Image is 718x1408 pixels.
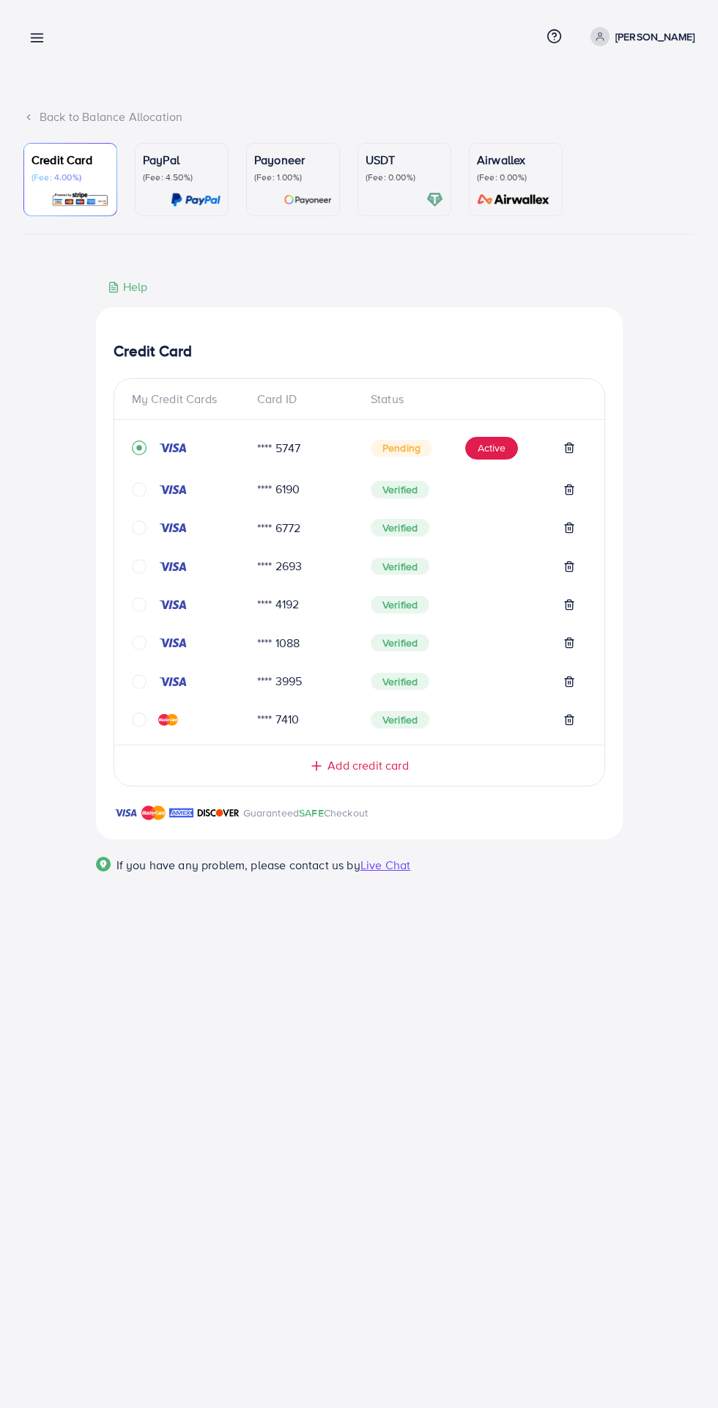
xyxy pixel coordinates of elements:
[371,519,429,537] span: Verified
[132,635,147,650] svg: circle
[371,558,429,575] span: Verified
[371,440,432,457] span: Pending
[158,714,178,726] img: credit
[366,151,443,169] p: USDT
[158,442,188,454] img: credit
[132,441,147,455] svg: record circle
[116,857,360,873] span: If you have any problem, please contact us by
[32,151,109,169] p: Credit Card
[284,191,332,208] img: card
[254,151,332,169] p: Payoneer
[132,391,245,408] div: My Credit Cards
[23,108,695,125] div: Back to Balance Allocation
[371,711,429,729] span: Verified
[426,191,443,208] img: card
[132,559,147,574] svg: circle
[158,522,188,534] img: credit
[141,804,166,822] img: brand
[158,676,188,688] img: credit
[371,481,429,498] span: Verified
[132,597,147,612] svg: circle
[585,27,695,46] a: [PERSON_NAME]
[143,172,221,183] p: (Fee: 4.50%)
[477,172,555,183] p: (Fee: 0.00%)
[158,561,188,572] img: credit
[327,757,408,774] span: Add credit card
[360,857,410,873] span: Live Chat
[158,484,188,495] img: credit
[51,191,109,208] img: card
[132,520,147,535] svg: circle
[169,804,193,822] img: brand
[465,437,518,460] button: Active
[197,804,240,822] img: brand
[615,28,695,45] p: [PERSON_NAME]
[114,342,605,361] h4: Credit Card
[32,172,109,183] p: (Fee: 4.00%)
[114,804,138,822] img: brand
[366,172,443,183] p: (Fee: 0.00%)
[158,637,188,649] img: credit
[143,151,221,169] p: PayPal
[473,191,555,208] img: card
[171,191,221,208] img: card
[299,806,324,820] span: SAFE
[245,391,359,408] div: Card ID
[371,634,429,652] span: Verified
[132,712,147,727] svg: circle
[243,804,369,822] p: Guaranteed Checkout
[132,482,147,497] svg: circle
[359,391,587,408] div: Status
[477,151,555,169] p: Airwallex
[108,279,148,295] div: Help
[96,857,111,871] img: Popup guide
[132,674,147,689] svg: circle
[656,1342,707,1397] iframe: Chat
[371,673,429,690] span: Verified
[158,599,188,611] img: credit
[254,172,332,183] p: (Fee: 1.00%)
[371,596,429,613] span: Verified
